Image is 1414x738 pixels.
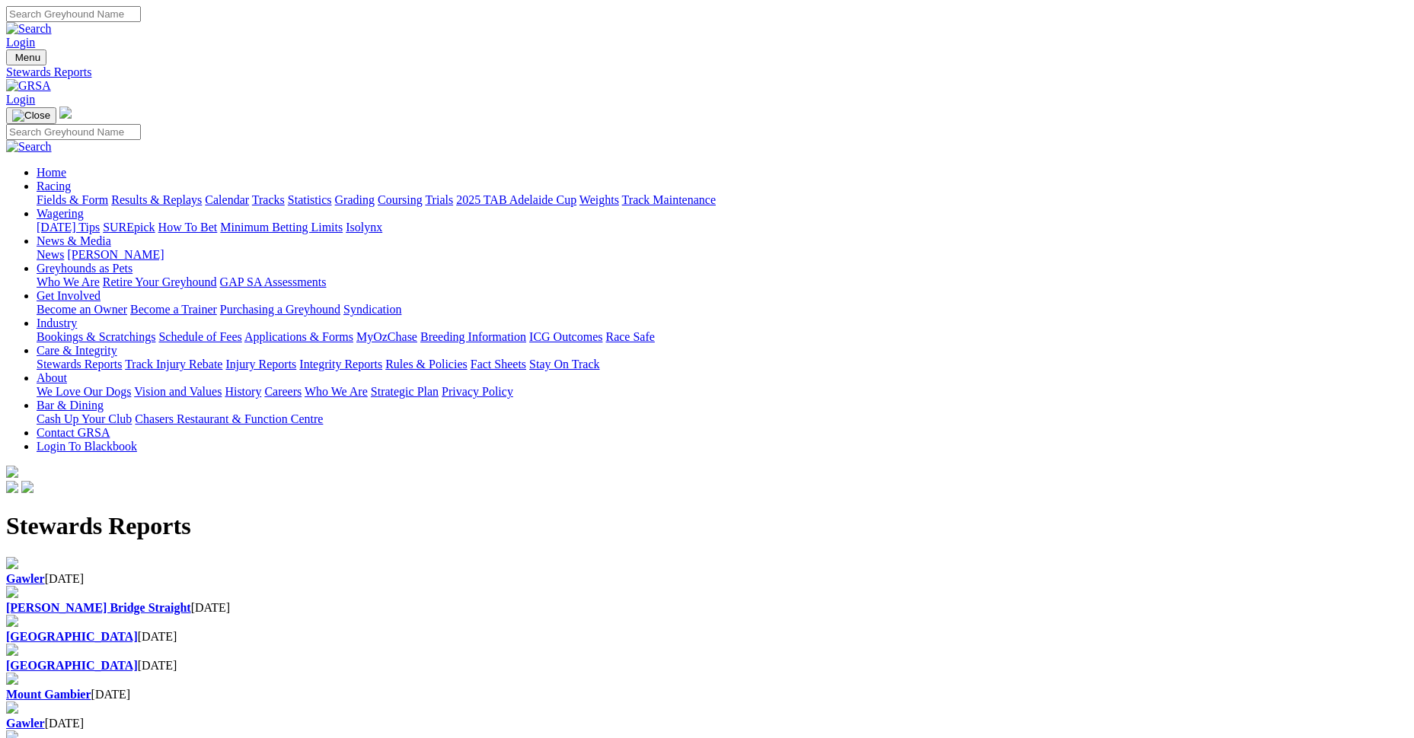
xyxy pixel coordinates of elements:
[6,717,1408,730] div: [DATE]
[6,79,51,93] img: GRSA
[605,330,654,343] a: Race Safe
[37,193,108,206] a: Fields & Form
[6,601,191,614] a: [PERSON_NAME] Bridge Straight
[158,330,241,343] a: Schedule of Fees
[67,248,164,261] a: [PERSON_NAME]
[37,193,1408,207] div: Racing
[37,303,1408,317] div: Get Involved
[134,385,222,398] a: Vision and Values
[456,193,576,206] a: 2025 TAB Adelaide Cup
[346,221,382,234] a: Isolynx
[37,344,117,357] a: Care & Integrity
[305,385,368,398] a: Who We Are
[37,371,67,384] a: About
[288,193,332,206] a: Statistics
[6,659,1408,673] div: [DATE]
[37,289,101,302] a: Get Involved
[6,124,141,140] input: Search
[37,303,127,316] a: Become an Owner
[37,221,100,234] a: [DATE] Tips
[37,330,1408,344] div: Industry
[6,615,18,627] img: file-red.svg
[37,358,1408,371] div: Care & Integrity
[371,385,439,398] a: Strategic Plan
[6,630,138,643] a: [GEOGRAPHIC_DATA]
[6,688,1408,701] div: [DATE]
[299,358,382,371] a: Integrity Reports
[6,36,35,49] a: Login
[6,93,35,106] a: Login
[343,303,401,316] a: Syndication
[6,673,18,685] img: file-red.svg
[6,630,1408,644] div: [DATE]
[252,193,285,206] a: Tracks
[37,262,132,275] a: Greyhounds as Pets
[6,717,45,730] a: Gawler
[205,193,249,206] a: Calendar
[37,248,1408,262] div: News & Media
[12,110,50,122] img: Close
[37,248,64,261] a: News
[220,303,340,316] a: Purchasing a Greyhound
[244,330,353,343] a: Applications & Forms
[6,107,56,124] button: Toggle navigation
[130,303,217,316] a: Become a Trainer
[225,358,296,371] a: Injury Reports
[37,426,110,439] a: Contact GRSA
[579,193,619,206] a: Weights
[356,330,417,343] a: MyOzChase
[6,6,141,22] input: Search
[15,52,40,63] span: Menu
[6,688,91,701] a: Mount Gambier
[6,557,18,569] img: file-red.svg
[37,330,155,343] a: Bookings & Scratchings
[6,572,1408,586] div: [DATE]
[103,275,217,288] a: Retire Your Greyhound
[225,385,261,398] a: History
[6,659,138,672] b: [GEOGRAPHIC_DATA]
[420,330,526,343] a: Breeding Information
[6,481,18,493] img: facebook.svg
[264,385,302,398] a: Careers
[59,107,72,119] img: logo-grsa-white.png
[6,601,1408,615] div: [DATE]
[37,180,71,192] a: Racing
[37,399,104,412] a: Bar & Dining
[6,466,18,478] img: logo-grsa-white.png
[6,586,18,598] img: file-red.svg
[335,193,375,206] a: Grading
[135,412,323,425] a: Chasers Restaurant & Function Centre
[125,358,222,371] a: Track Injury Rebate
[37,234,111,247] a: News & Media
[6,65,1408,79] a: Stewards Reports
[442,385,513,398] a: Privacy Policy
[6,22,52,36] img: Search
[529,330,602,343] a: ICG Outcomes
[378,193,423,206] a: Coursing
[37,412,132,425] a: Cash Up Your Club
[37,385,1408,399] div: About
[37,317,77,329] a: Industry
[471,358,526,371] a: Fact Sheets
[37,221,1408,234] div: Wagering
[111,193,202,206] a: Results & Replays
[37,166,66,179] a: Home
[103,221,155,234] a: SUREpick
[220,221,343,234] a: Minimum Betting Limits
[6,512,1408,540] h1: Stewards Reports
[37,358,122,371] a: Stewards Reports
[37,412,1408,426] div: Bar & Dining
[6,572,45,585] a: Gawler
[21,481,34,493] img: twitter.svg
[6,49,46,65] button: Toggle navigation
[37,207,84,220] a: Wagering
[6,701,18,714] img: file-red.svg
[220,275,327,288] a: GAP SA Assessments
[385,358,468,371] a: Rules & Policies
[622,193,716,206] a: Track Maintenance
[6,644,18,656] img: file-red.svg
